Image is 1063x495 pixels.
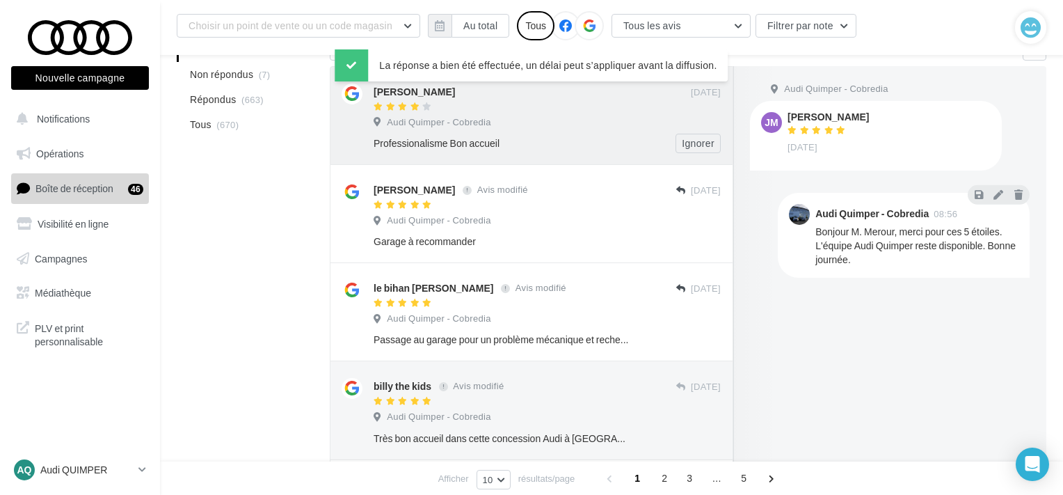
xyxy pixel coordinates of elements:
[259,69,271,80] span: (7)
[517,11,554,40] div: Tous
[691,86,721,99] span: [DATE]
[374,85,455,99] div: [PERSON_NAME]
[17,463,32,477] span: AQ
[374,333,630,347] div: Passage au garage pour un problème mécanique et recherche de panne. Accueil excellent ! Explicati...
[453,381,504,392] span: Avis modifié
[177,14,420,38] button: Choisir un point de vente ou un code magasin
[37,113,90,125] span: Notifications
[815,209,929,219] div: Audi Quimper - Cobredia
[11,457,149,483] a: AQ Audi QUIMPER
[756,14,856,38] button: Filtrer par note
[8,104,146,134] button: Notifications
[387,313,490,325] span: Audi Quimper - Cobredia
[190,118,211,132] span: Tous
[190,68,253,81] span: Non répondus
[374,379,431,393] div: billy the kids
[35,182,113,194] span: Boîte de réception
[8,139,152,168] a: Opérations
[733,467,755,489] span: 5
[374,281,493,295] div: le bihan [PERSON_NAME]
[653,467,676,489] span: 2
[11,66,149,90] button: Nouvelle campagne
[765,116,778,129] span: JM
[35,287,91,299] span: Médiathèque
[678,467,701,489] span: 3
[241,94,264,105] span: (663)
[374,136,630,150] div: Professionalisme Bon accueil
[335,49,728,81] div: La réponse a bien été effectuée, un délai peut s’appliquer avant la diffusion.
[190,93,237,107] span: Répondus
[483,474,493,485] span: 10
[477,470,511,489] button: 10
[518,472,575,485] span: résultats/page
[8,313,152,354] a: PLV et print personnalisable
[676,134,721,153] button: Ignorer
[477,184,528,196] span: Avis modifié
[216,119,239,130] span: (670)
[387,116,490,129] span: Audi Quimper - Cobredia
[691,283,721,295] span: [DATE]
[815,225,1018,267] div: Bonjour M. Merour, merci pour ces 5 étoiles. L'équipe Audi Quimper reste disponible. Bonne journée.
[387,214,490,227] span: Audi Quimper - Cobredia
[428,14,509,38] button: Au total
[35,319,143,349] span: PLV et print personnalisable
[387,411,490,423] span: Audi Quimper - Cobredia
[38,218,109,230] span: Visibilité en ligne
[8,173,152,203] a: Boîte de réception46
[36,148,83,159] span: Opérations
[705,467,728,489] span: ...
[1016,448,1049,481] div: Open Intercom Messenger
[8,244,152,274] a: Campagnes
[438,472,469,485] span: Afficher
[691,381,721,393] span: [DATE]
[451,14,509,38] button: Au total
[35,252,88,264] span: Campagnes
[8,210,152,239] a: Visibilité en ligne
[934,210,957,219] span: 08:56
[189,19,392,31] span: Choisir un point de vente ou un code magasin
[8,278,152,308] a: Médiathèque
[788,141,817,154] span: [DATE]
[623,19,681,31] span: Tous les avis
[374,432,630,446] div: Très bon accueil dans cette concession Audi à [GEOGRAPHIC_DATA]. L'équipe est vraiment très sympa...
[374,235,630,249] div: Garage à recommander
[626,467,648,489] span: 1
[612,14,751,38] button: Tous les avis
[128,184,143,195] div: 46
[784,83,888,95] span: Audi Quimper - Cobredia
[515,283,566,294] span: Avis modifié
[788,112,869,122] div: [PERSON_NAME]
[40,463,133,477] p: Audi QUIMPER
[691,184,721,197] span: [DATE]
[374,183,455,197] div: [PERSON_NAME]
